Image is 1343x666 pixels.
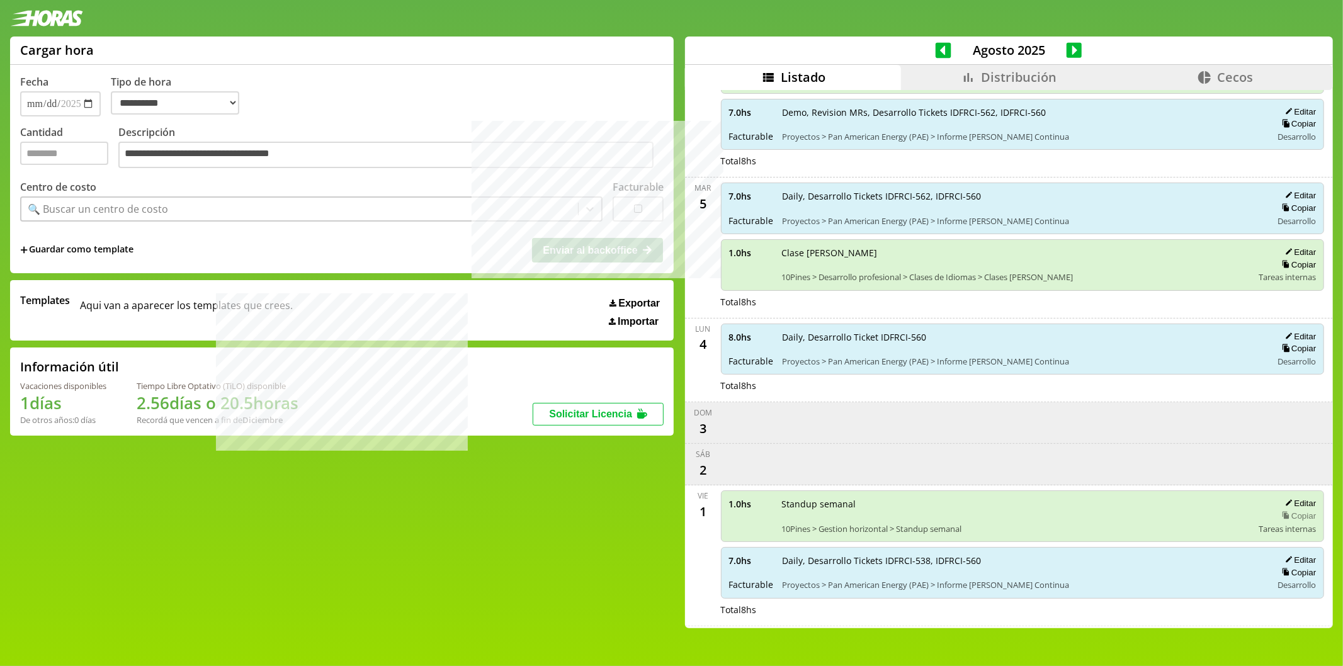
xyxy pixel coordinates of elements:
span: Clase [PERSON_NAME] [782,247,1250,259]
img: logotipo [10,10,83,26]
textarea: Descripción [118,142,654,168]
label: Descripción [118,125,664,171]
span: Desarrollo [1278,356,1316,367]
span: Desarrollo [1278,579,1316,590]
h2: Información útil [20,358,119,375]
div: lun [696,324,711,334]
span: Solicitar Licencia [549,409,632,419]
button: Editar [1281,106,1316,117]
label: Tipo de hora [111,75,249,116]
div: 5 [693,193,713,213]
span: Aqui van a aparecer los templates que crees. [80,293,293,327]
span: 8.0 hs [729,331,774,343]
span: Distribución [981,69,1057,86]
button: Exportar [606,297,664,310]
div: Total 8 hs [721,155,1325,167]
div: mar [695,183,711,193]
div: 3 [693,418,713,438]
button: Editar [1281,190,1316,201]
div: Tiempo Libre Optativo (TiLO) disponible [137,380,298,392]
span: + [20,243,28,257]
span: Daily, Desarrollo Tickets IDFRCI-538, IDFRCI-560 [783,555,1264,567]
button: Editar [1281,247,1316,257]
span: Proyectos > Pan American Energy (PAE) > Informe [PERSON_NAME] Continua [783,131,1264,142]
span: Facturable [729,215,774,227]
span: Facturable [729,579,774,590]
span: Proyectos > Pan American Energy (PAE) > Informe [PERSON_NAME] Continua [783,579,1264,590]
span: Exportar [618,298,660,309]
div: 2 [693,460,713,480]
span: 7.0 hs [729,190,774,202]
div: De otros años: 0 días [20,414,106,426]
div: Total 8 hs [721,296,1325,308]
span: Proyectos > Pan American Energy (PAE) > Informe [PERSON_NAME] Continua [783,215,1264,227]
span: Tareas internas [1259,271,1316,283]
span: Cecos [1217,69,1253,86]
span: Facturable [729,355,774,367]
input: Cantidad [20,142,108,165]
span: +Guardar como template [20,243,133,257]
h1: Cargar hora [20,42,94,59]
div: 1 [693,501,713,521]
button: Copiar [1278,259,1316,270]
span: Demo, Revision MRs, Desarrollo Tickets IDFRCI-562, IDFRCI-560 [783,106,1264,118]
div: Total 8 hs [721,380,1325,392]
label: Cantidad [20,125,118,171]
div: 4 [693,334,713,354]
label: Centro de costo [20,180,96,194]
div: vie [698,490,708,501]
div: Recordá que vencen a fin de [137,414,298,426]
span: Importar [618,316,659,327]
span: 10Pines > Desarrollo profesional > Clases de Idiomas > Clases [PERSON_NAME] [782,271,1250,283]
div: dom [694,407,712,418]
span: Tareas internas [1259,523,1316,534]
span: 7.0 hs [729,555,774,567]
span: 7.0 hs [729,106,774,118]
div: scrollable content [685,90,1333,626]
span: Desarrollo [1278,131,1316,142]
button: Editar [1281,498,1316,509]
label: Fecha [20,75,48,89]
button: Copiar [1278,118,1316,129]
button: Editar [1281,331,1316,342]
div: 🔍 Buscar un centro de costo [28,202,168,216]
button: Copiar [1278,567,1316,578]
button: Copiar [1278,343,1316,354]
div: Vacaciones disponibles [20,380,106,392]
span: Facturable [729,130,774,142]
span: Templates [20,293,70,307]
h1: 2.56 días o 20.5 horas [137,392,298,414]
span: Daily, Desarrollo Ticket IDFRCI-560 [783,331,1264,343]
h1: 1 días [20,392,106,414]
button: Copiar [1278,511,1316,521]
span: Desarrollo [1278,215,1316,227]
button: Solicitar Licencia [533,403,664,426]
span: Agosto 2025 [951,42,1067,59]
span: Proyectos > Pan American Energy (PAE) > Informe [PERSON_NAME] Continua [783,356,1264,367]
span: Standup semanal [782,498,1250,510]
span: 1.0 hs [729,247,773,259]
b: Diciembre [242,414,283,426]
span: Listado [781,69,825,86]
span: 10Pines > Gestion horizontal > Standup semanal [782,523,1250,534]
button: Editar [1281,555,1316,565]
span: Daily, Desarrollo Tickets IDFRCI-562, IDFRCI-560 [783,190,1264,202]
select: Tipo de hora [111,91,239,115]
label: Facturable [613,180,664,194]
span: 1.0 hs [729,498,773,510]
button: Copiar [1278,203,1316,213]
div: sáb [696,449,710,460]
div: Total 8 hs [721,604,1325,616]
